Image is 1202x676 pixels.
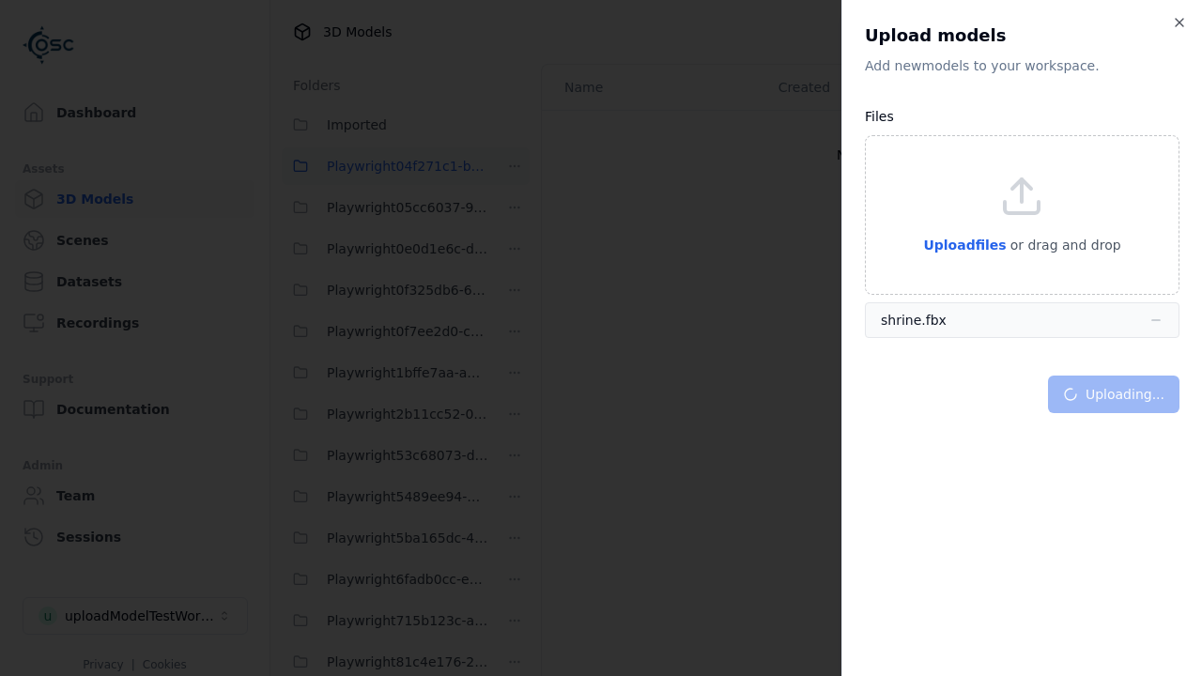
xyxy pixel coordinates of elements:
p: Add new model s to your workspace. [865,56,1179,75]
span: Upload files [923,238,1006,253]
p: or drag and drop [1007,234,1121,256]
h2: Upload models [865,23,1179,49]
label: Files [865,109,894,124]
div: shrine.fbx [881,311,947,330]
